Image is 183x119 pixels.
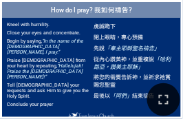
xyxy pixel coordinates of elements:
[7,39,83,55] em: “In the name of the [DEMOGRAPHIC_DATA][PERSON_NAME], I pray.”
[94,22,176,30] p: 虔誠跪下
[7,39,89,55] p: Begin by saying,
[94,55,176,70] p: 從內心讚美神，並重複說
[94,33,176,41] p: 閉上眼睛，專心預備
[7,63,83,80] em: “Hallelujah! Praise the [DEMOGRAPHIC_DATA][PERSON_NAME]!”
[105,45,160,52] em: 「奉主耶穌聖名禱告」
[94,73,176,88] p: 將您的需要告訴神，並祈求祂賞賜您聖靈
[2,2,181,18] h1: How do I pray? 我如何禱告?
[7,22,89,28] p: Kneel with humility.
[7,30,89,36] p: Close your eyes and concentrate.
[94,44,176,52] p: 先說
[7,58,89,80] p: Praise [DEMOGRAPHIC_DATA] from your heart by repeating,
